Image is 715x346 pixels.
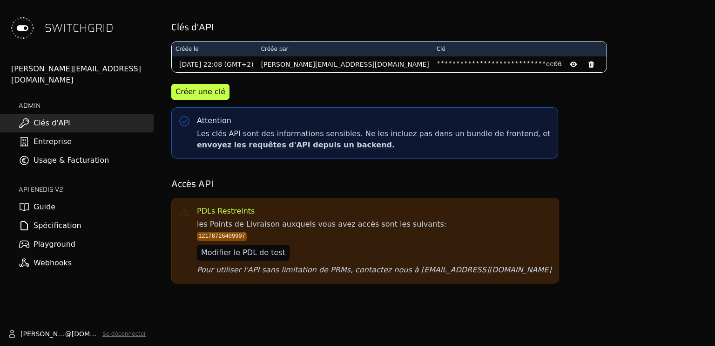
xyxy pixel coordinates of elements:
button: Se déconnecter [102,330,146,338]
p: les Points de Livraison auxquels vous avez accès sont les suivants: [197,219,551,276]
img: Switchgrid Logo [7,13,37,43]
th: Créée par [257,42,433,56]
div: Attention [197,115,231,126]
h2: API ENEDIS v2 [19,185,154,194]
button: Modifier le PDL de test [197,245,290,261]
code: 12178726409907 [197,232,247,241]
button: Créer une clé [171,84,229,100]
td: [DATE] 22:08 (GMT+2) [172,56,257,72]
span: SWITCHGRID [45,21,114,35]
span: [PERSON_NAME].utahia987 [20,329,65,339]
h2: ADMIN [19,101,154,110]
i: Pour utiliser l'API sans limitation de PRMs, contactez nous à [197,265,551,274]
span: @ [65,329,72,339]
th: Créée le [172,42,257,56]
div: PDLs Restreints [197,206,255,217]
h2: Accès API [171,177,702,190]
span: [DOMAIN_NAME] [72,329,99,339]
p: envoyez les requêtes d'API depuis un backend. [197,139,550,151]
div: [PERSON_NAME][EMAIL_ADDRESS][DOMAIN_NAME] [11,63,154,86]
div: Créer une clé [175,86,225,97]
div: Modifier le PDL de test [201,247,285,258]
th: Clé [433,42,607,56]
td: [PERSON_NAME][EMAIL_ADDRESS][DOMAIN_NAME] [257,56,433,72]
span: Les clés API sont des informations sensibles. Ne les incluez pas dans un bundle de frontend, et [197,128,550,151]
h2: Clés d'API [171,21,702,34]
a: [EMAIL_ADDRESS][DOMAIN_NAME] [421,265,552,274]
